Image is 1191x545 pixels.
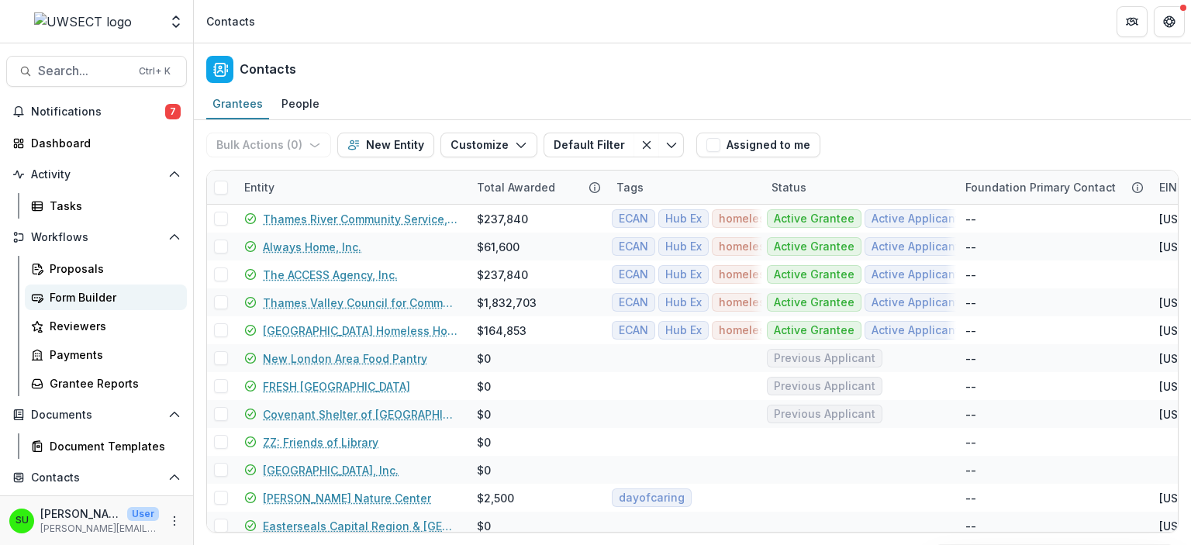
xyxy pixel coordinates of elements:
[25,371,187,396] a: Grantee Reports
[468,171,607,204] div: Total Awarded
[25,342,187,367] a: Payments
[956,171,1150,204] div: Foundation Primary Contact
[240,62,296,77] h2: Contacts
[619,296,648,309] span: ECAN
[774,380,875,393] span: Previous Applicant
[206,13,255,29] div: Contacts
[6,465,187,490] button: Open Contacts
[634,133,659,157] button: Clear filter
[50,318,174,334] div: Reviewers
[872,212,959,226] span: Active Applicant
[965,378,976,395] div: --
[263,239,361,255] a: Always Home, Inc.
[762,171,956,204] div: Status
[34,12,132,31] img: UWSECT logo
[607,171,762,204] div: Tags
[1154,6,1185,37] button: Get Help
[965,490,976,506] div: --
[263,267,398,283] a: The ACCESS Agency, Inc.
[774,352,875,365] span: Previous Applicant
[965,239,976,255] div: --
[275,92,326,115] div: People
[619,212,648,226] span: ECAN
[774,268,854,281] span: Active Grantee
[1117,6,1148,37] button: Partners
[50,260,174,277] div: Proposals
[965,462,976,478] div: --
[477,267,528,283] div: $237,840
[263,518,458,534] a: Easterseals Capital Region & [GEOGRAPHIC_DATA], Inc.
[263,295,458,311] a: Thames Valley Council for Community Action
[1150,179,1186,195] div: EIN
[31,471,162,485] span: Contacts
[619,492,685,505] span: dayofcaring
[6,162,187,187] button: Open Activity
[665,324,702,337] span: Hub Ex
[50,198,174,214] div: Tasks
[477,295,537,311] div: $1,832,703
[275,89,326,119] a: People
[206,89,269,119] a: Grantees
[619,268,648,281] span: ECAN
[477,239,520,255] div: $61,600
[468,179,564,195] div: Total Awarded
[477,406,491,423] div: $0
[263,211,458,227] a: Thames River Community Service, Inc.
[25,256,187,281] a: Proposals
[127,507,159,521] p: User
[206,92,269,115] div: Grantees
[477,518,491,534] div: $0
[6,225,187,250] button: Open Workflows
[719,240,860,254] span: homelessness prevention
[965,350,976,367] div: --
[50,347,174,363] div: Payments
[263,406,458,423] a: Covenant Shelter of [GEOGRAPHIC_DATA]
[965,267,976,283] div: --
[607,179,653,195] div: Tags
[16,516,29,526] div: Scott Umbel
[337,133,434,157] button: New Entity
[965,323,976,339] div: --
[965,211,976,227] div: --
[165,512,184,530] button: More
[235,171,468,204] div: Entity
[50,438,174,454] div: Document Templates
[872,296,959,309] span: Active Applicant
[31,409,162,422] span: Documents
[263,434,378,450] a: ZZ: Friends of Library
[774,240,854,254] span: Active Grantee
[31,135,174,151] div: Dashboard
[440,133,537,157] button: Customize
[477,490,514,506] div: $2,500
[965,518,976,534] div: --
[6,56,187,87] button: Search...
[965,434,976,450] div: --
[263,350,427,367] a: New London Area Food Pantry
[774,408,875,421] span: Previous Applicant
[477,434,491,450] div: $0
[263,378,410,395] a: FRESH [GEOGRAPHIC_DATA]
[31,231,162,244] span: Workflows
[136,63,174,80] div: Ctrl + K
[263,323,458,339] a: [GEOGRAPHIC_DATA] Homeless Hospitality Center
[25,285,187,310] a: Form Builder
[719,268,860,281] span: homelessness prevention
[719,296,860,309] span: homelessness prevention
[719,212,860,226] span: homelessness prevention
[965,406,976,423] div: --
[206,133,331,157] button: Bulk Actions (0)
[956,179,1125,195] div: Foundation Primary Contact
[696,133,820,157] button: Assigned to me
[165,104,181,119] span: 7
[872,324,959,337] span: Active Applicant
[872,240,959,254] span: Active Applicant
[31,105,165,119] span: Notifications
[50,375,174,392] div: Grantee Reports
[774,212,854,226] span: Active Grantee
[774,296,854,309] span: Active Grantee
[25,433,187,459] a: Document Templates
